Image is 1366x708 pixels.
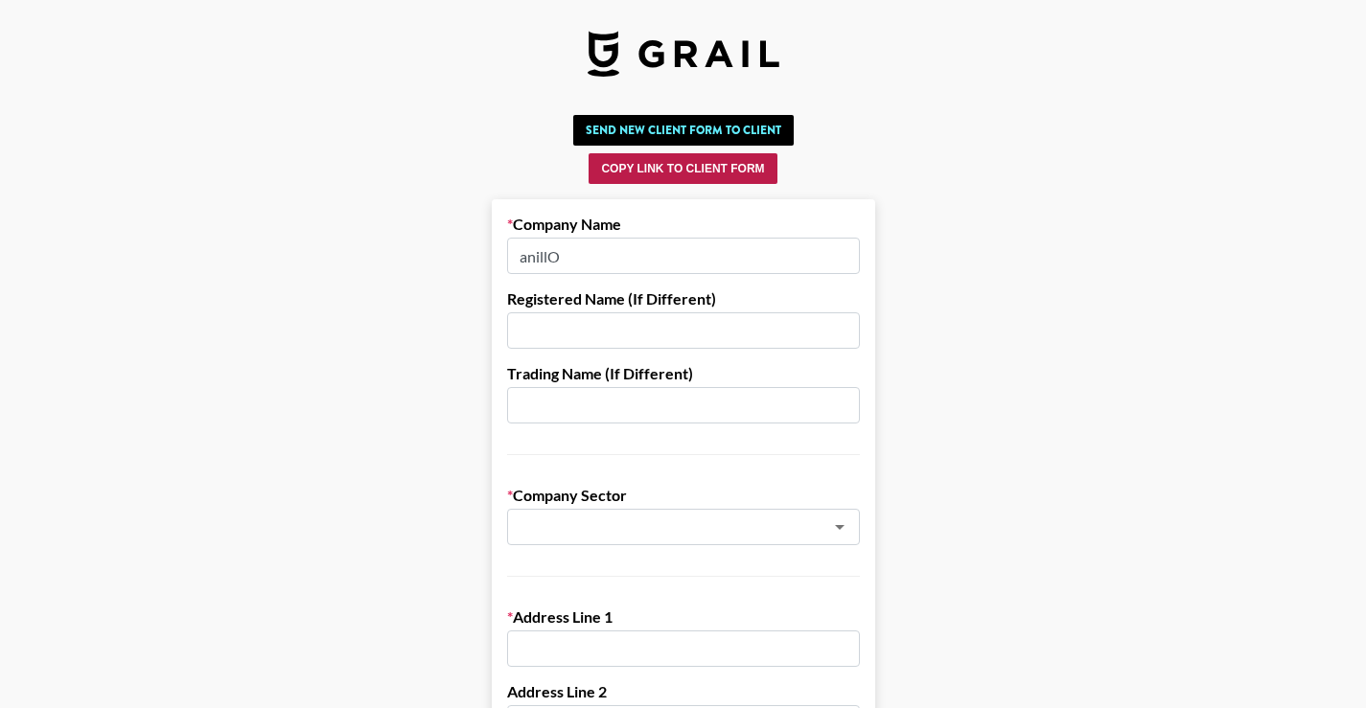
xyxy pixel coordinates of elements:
button: Send New Client Form to Client [573,115,794,146]
img: Grail Talent Logo [588,31,779,77]
button: Copy Link to Client Form [589,153,776,184]
label: Address Line 2 [507,682,860,701]
label: Address Line 1 [507,607,860,627]
label: Company Name [507,215,860,234]
label: Trading Name (If Different) [507,364,860,383]
label: Company Sector [507,486,860,505]
label: Registered Name (If Different) [507,289,860,308]
button: Open [826,514,853,540]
